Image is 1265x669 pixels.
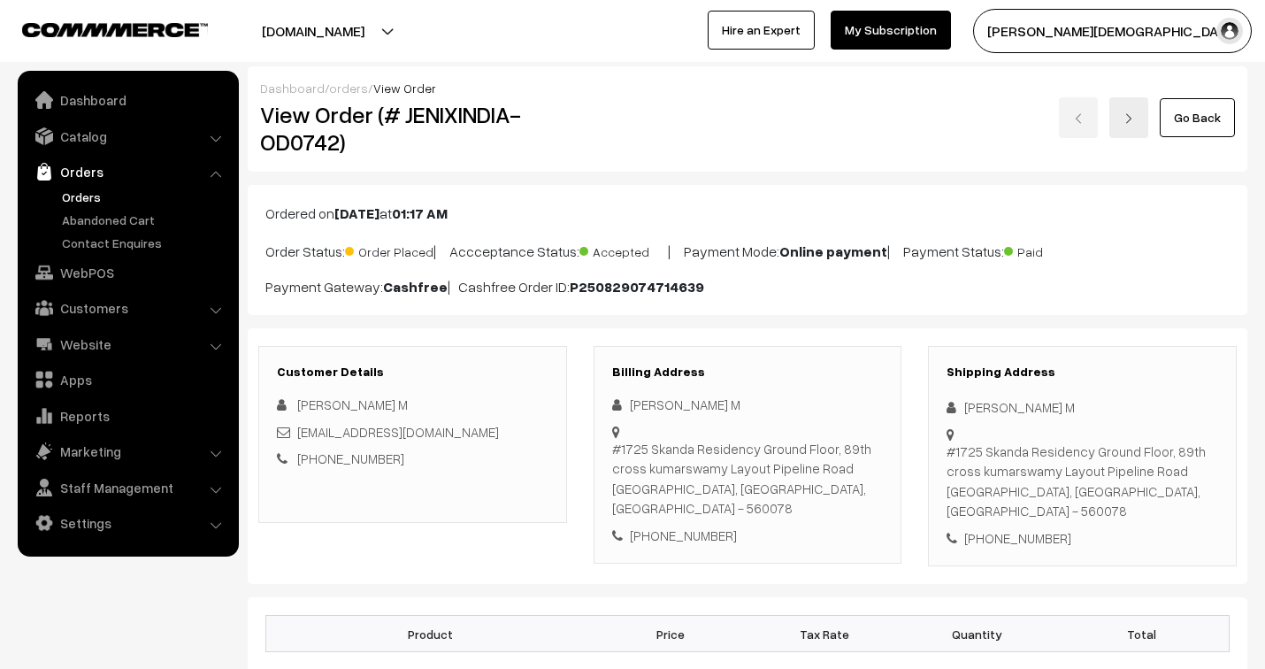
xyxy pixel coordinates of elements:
[22,120,233,152] a: Catalog
[297,450,404,466] a: [PHONE_NUMBER]
[612,526,884,546] div: [PHONE_NUMBER]
[22,507,233,539] a: Settings
[22,435,233,467] a: Marketing
[1004,238,1092,261] span: Paid
[200,9,426,53] button: [DOMAIN_NAME]
[594,616,747,652] th: Price
[265,276,1230,297] p: Payment Gateway: | Cashfree Order ID:
[392,204,448,222] b: 01:17 AM
[779,242,887,260] b: Online payment
[373,81,436,96] span: View Order
[570,278,704,296] b: P250829074714639
[708,11,815,50] a: Hire an Expert
[947,442,1218,521] div: #1725 Skanda Residency Ground Floor, 89th cross kumarswamy Layout Pipeline Road [GEOGRAPHIC_DATA]...
[22,472,233,504] a: Staff Management
[612,395,884,415] div: [PERSON_NAME] M
[1123,113,1134,124] img: right-arrow.png
[260,81,325,96] a: Dashboard
[22,84,233,116] a: Dashboard
[1160,98,1235,137] a: Go Back
[901,616,1054,652] th: Quantity
[297,424,499,440] a: [EMAIL_ADDRESS][DOMAIN_NAME]
[334,204,379,222] b: [DATE]
[22,292,233,324] a: Customers
[973,9,1252,53] button: [PERSON_NAME][DEMOGRAPHIC_DATA]
[1216,18,1243,44] img: user
[22,257,233,288] a: WebPOS
[947,528,1218,549] div: [PHONE_NUMBER]
[22,364,233,396] a: Apps
[612,365,884,380] h3: Billing Address
[260,101,567,156] h2: View Order (# JENIXINDIA-OD0742)
[22,328,233,360] a: Website
[1054,616,1230,652] th: Total
[345,238,433,261] span: Order Placed
[265,203,1230,224] p: Ordered on at
[947,397,1218,418] div: [PERSON_NAME] M
[57,211,233,229] a: Abandoned Cart
[22,156,233,188] a: Orders
[831,11,951,50] a: My Subscription
[747,616,901,652] th: Tax Rate
[266,616,594,652] th: Product
[22,18,177,39] a: COMMMERCE
[383,278,448,296] b: Cashfree
[297,396,408,412] span: [PERSON_NAME] M
[22,23,208,36] img: COMMMERCE
[260,79,1235,97] div: / /
[612,439,884,519] div: #1725 Skanda Residency Ground Floor, 89th cross kumarswamy Layout Pipeline Road [GEOGRAPHIC_DATA]...
[22,400,233,432] a: Reports
[277,365,548,380] h3: Customer Details
[265,238,1230,262] p: Order Status: | Accceptance Status: | Payment Mode: | Payment Status:
[947,365,1218,380] h3: Shipping Address
[579,238,668,261] span: Accepted
[57,188,233,206] a: Orders
[329,81,368,96] a: orders
[57,234,233,252] a: Contact Enquires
